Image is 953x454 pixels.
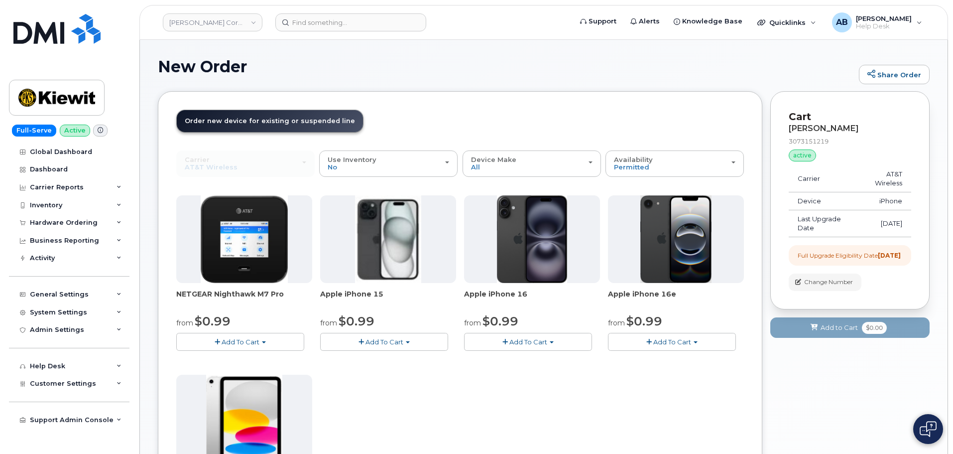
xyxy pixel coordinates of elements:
[328,163,337,171] span: No
[855,165,911,192] td: AT&T Wireless
[185,117,355,125] span: Order new device for existing or suspended line
[614,163,649,171] span: Permitted
[497,195,567,283] img: iphone_16_plus.png
[355,195,421,283] img: iphone15.jpg
[789,210,855,237] td: Last Upgrade Date
[463,151,601,176] button: Device Make All
[509,338,547,346] span: Add To Cart
[608,289,744,309] div: Apple iPhone 16e
[464,289,600,309] div: Apple iPhone 16
[770,317,930,338] button: Add to Cart $0.00
[789,192,855,210] td: Device
[471,163,480,171] span: All
[471,155,516,163] span: Device Make
[789,137,911,146] div: 3073151219
[878,252,901,259] strong: [DATE]
[320,333,448,350] button: Add To Cart
[176,333,304,350] button: Add To Cart
[614,155,653,163] span: Availability
[464,318,481,327] small: from
[653,338,691,346] span: Add To Cart
[855,192,911,210] td: iPhone
[789,124,911,133] div: [PERSON_NAME]
[320,289,456,309] div: Apple iPhone 15
[320,318,337,327] small: from
[365,338,403,346] span: Add To Cart
[789,274,861,291] button: Change Number
[222,338,259,346] span: Add To Cart
[176,289,312,309] div: NETGEAR Nighthawk M7 Pro
[608,333,736,350] button: Add To Cart
[626,314,662,328] span: $0.99
[789,165,855,192] td: Carrier
[319,151,458,176] button: Use Inventory No
[920,421,937,437] img: Open chat
[798,251,901,260] div: Full Upgrade Eligibility Date
[608,318,625,327] small: from
[328,155,376,163] span: Use Inventory
[821,323,858,332] span: Add to Cart
[640,195,712,283] img: iphone16e.png
[789,110,911,124] p: Cart
[158,58,854,75] h1: New Order
[855,210,911,237] td: [DATE]
[482,314,518,328] span: $0.99
[339,314,374,328] span: $0.99
[804,278,853,287] span: Change Number
[789,150,816,161] div: active
[195,314,231,328] span: $0.99
[605,151,744,176] button: Availability Permitted
[201,195,288,283] img: nighthawk_m7_pro.png
[859,65,930,85] a: Share Order
[862,322,887,334] span: $0.00
[176,318,193,327] small: from
[464,333,592,350] button: Add To Cart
